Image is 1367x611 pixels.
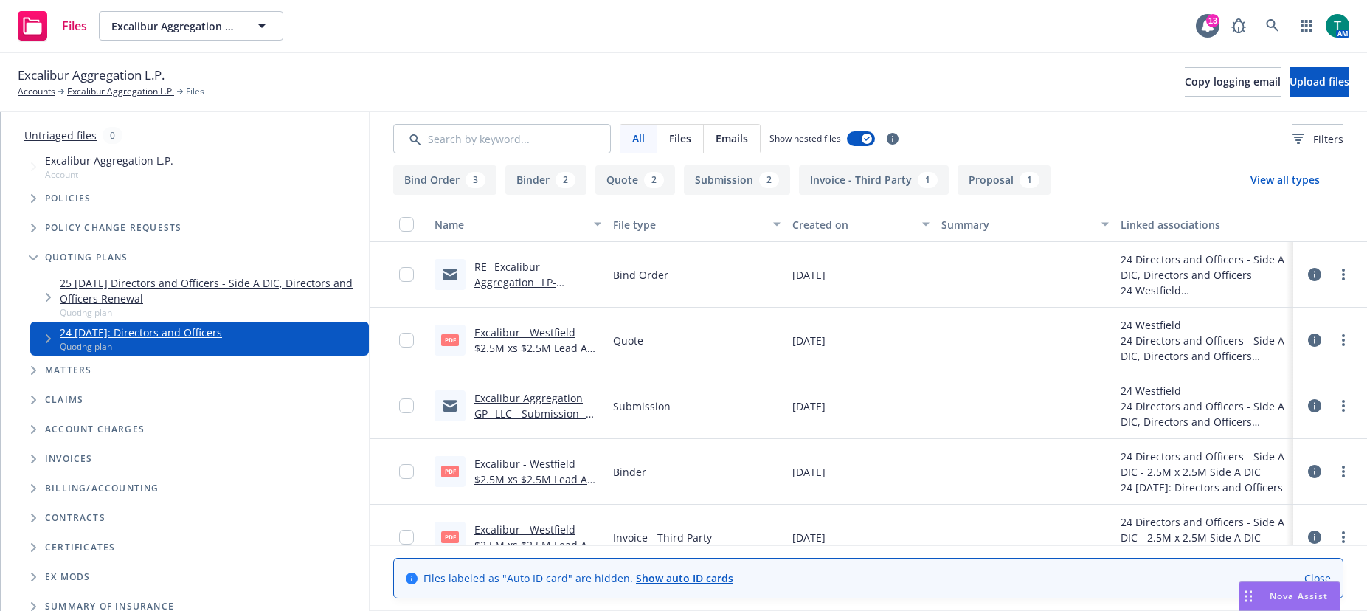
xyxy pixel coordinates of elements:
button: Created on [786,207,935,242]
button: Summary [935,207,1114,242]
a: Files [12,5,93,46]
span: Files labeled as "Auto ID card" are hidden. [423,570,733,586]
button: Nova Assist [1239,581,1340,611]
button: Excalibur Aggregation L.P. [99,11,283,41]
a: Excalibur - Westfield $2.5M xs $2.5M Lead A Invoice 2024.pdf [474,522,587,567]
div: 24 Directors and Officers - Side A DIC - 2.5M x 2.5M Side A DIC [1121,514,1287,545]
div: 24 Westfield [1121,383,1287,398]
input: Search by keyword... [393,124,611,153]
span: Quoting plan [60,306,363,319]
span: Billing/Accounting [45,484,159,493]
a: more [1335,528,1352,546]
div: 24 Westfield [1121,283,1287,298]
button: Copy logging email [1185,67,1281,97]
input: Toggle Row Selected [399,398,414,413]
button: Quote [595,165,675,195]
button: Submission [684,165,790,195]
div: Tree Example [1,150,369,474]
span: Quote [613,333,643,348]
button: Linked associations [1115,207,1293,242]
div: 2 [644,172,664,188]
div: 24 Directors and Officers - Side A DIC, Directors and Officers [1121,333,1287,364]
span: Excalibur Aggregation L.P. [18,66,165,85]
span: Claims [45,396,83,404]
span: Copy logging email [1185,75,1281,89]
span: [DATE] [792,267,826,283]
span: Policy change requests [45,224,181,232]
span: Submission [613,398,671,414]
a: more [1335,397,1352,415]
a: Excalibur - Westfield $2.5M xs $2.5M Lead A Quote 2024.pdf [474,325,587,370]
span: [DATE] [792,464,826,480]
a: Report a Bug [1224,11,1253,41]
div: Drag to move [1239,582,1258,610]
span: Files [186,85,204,98]
button: Bind Order [393,165,496,195]
span: Policies [45,194,91,203]
input: Toggle Row Selected [399,333,414,348]
div: 24 Directors and Officers - Side A DIC - 2.5M x 2.5M Side A DIC [1121,449,1287,480]
span: Account charges [45,425,145,434]
span: Quoting plan [60,340,222,353]
a: 25 [DATE] Directors and Officers - Side A DIC, Directors and Officers Renewal [60,275,363,306]
button: Binder [505,165,586,195]
span: Files [669,131,691,146]
a: Excalibur Aggregation L.P. [67,85,174,98]
a: 24 [DATE]: Directors and Officers [60,325,222,340]
span: pdf [441,466,459,477]
input: Toggle Row Selected [399,530,414,545]
span: Excalibur Aggregation L.P. [45,153,173,168]
div: 3 [466,172,485,188]
span: Invoices [45,455,93,463]
span: Quoting plans [45,253,128,262]
div: Linked associations [1121,217,1287,232]
div: Summary [941,217,1092,232]
a: more [1335,463,1352,480]
div: 2 [556,172,575,188]
span: Matters [45,366,91,375]
div: 24 Directors and Officers - Side A DIC, Directors and Officers [1121,252,1287,283]
span: [DATE] [792,530,826,545]
span: Filters [1313,131,1343,147]
a: more [1335,266,1352,283]
button: Invoice - Third Party [799,165,949,195]
div: 2 [759,172,779,188]
a: Untriaged files [24,128,97,143]
button: File type [607,207,786,242]
a: Show auto ID cards [636,571,733,585]
span: Certificates [45,543,115,552]
span: All [632,131,645,146]
div: 0 [103,127,122,144]
div: Name [435,217,585,232]
a: Excalibur - Westfield $2.5M xs $2.5M Lead A Binder 2024.pdf [474,457,587,502]
button: View all types [1227,165,1343,195]
span: Emails [716,131,748,146]
span: Show nested files [769,132,841,145]
span: Summary of insurance [45,602,174,611]
span: Contracts [45,514,105,522]
a: Close [1304,570,1331,586]
input: Select all [399,217,414,232]
span: Account [45,168,173,181]
a: Excalibur Aggregation GP_ LLC - Submission - Side A DIC.msg [474,391,586,436]
span: pdf [441,531,459,542]
button: Upload files [1290,67,1349,97]
a: Switch app [1292,11,1321,41]
span: [DATE] [792,398,826,414]
a: Accounts [18,85,55,98]
div: 13 [1206,14,1219,27]
input: Toggle Row Selected [399,267,414,282]
div: Created on [792,217,913,232]
button: Filters [1292,124,1343,153]
span: Upload files [1290,75,1349,89]
input: Toggle Row Selected [399,464,414,479]
a: Search [1258,11,1287,41]
img: photo [1326,14,1349,38]
button: Proposal [958,165,1051,195]
button: Name [429,207,607,242]
span: [DATE] [792,333,826,348]
span: Files [62,20,87,32]
div: File type [613,217,764,232]
div: 1 [918,172,938,188]
span: Bind Order [613,267,668,283]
